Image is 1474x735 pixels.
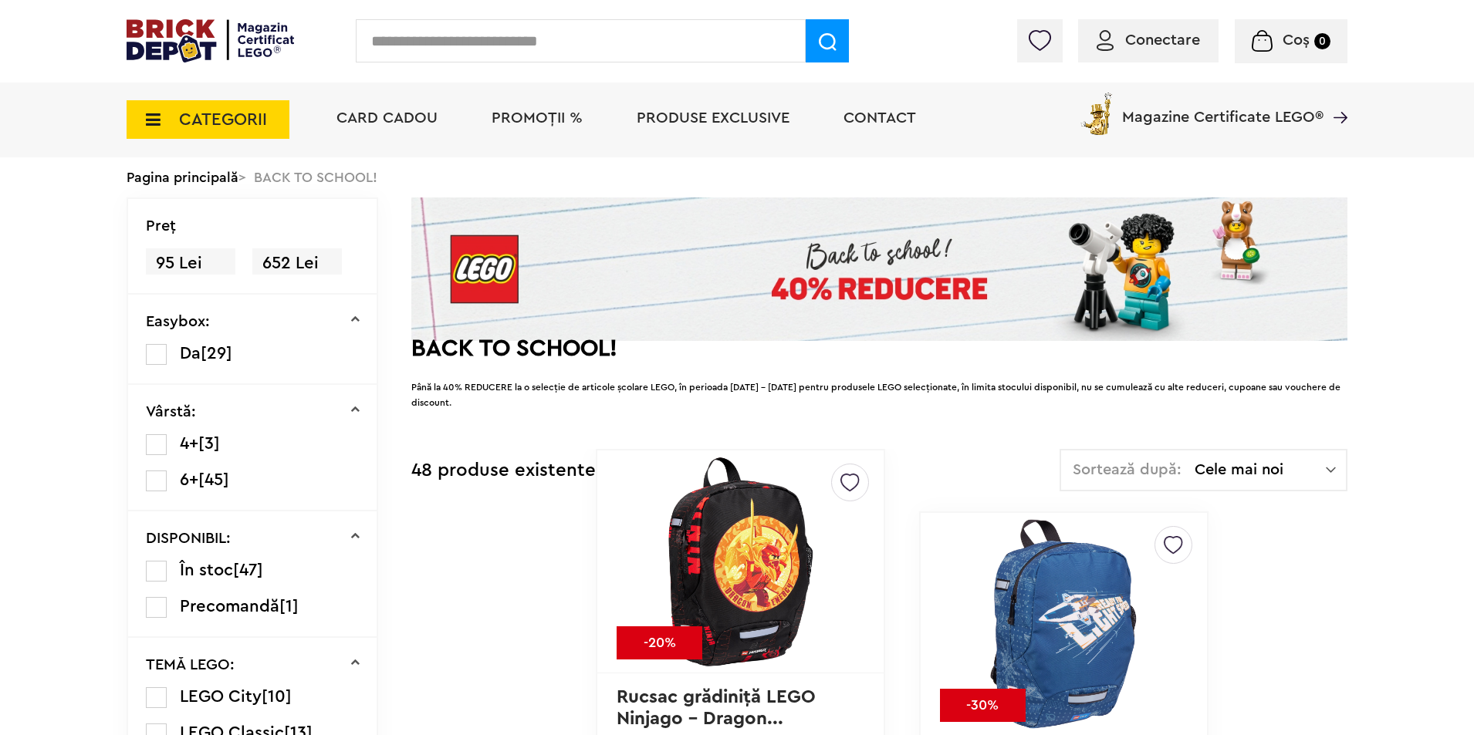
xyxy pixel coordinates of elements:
span: [1] [279,598,299,615]
div: Până la 40% REDUCERE la o selecție de articole școlare LEGO, în perioada [DATE] - [DATE] pentru p... [411,364,1347,441]
span: [29] [201,345,232,362]
span: Coș [1283,32,1310,48]
span: Conectare [1125,32,1200,48]
span: Sortează după: [1073,462,1182,477]
span: 6+ [180,471,198,488]
img: Landing page banner [411,197,1347,341]
p: Easybox: [146,314,210,329]
small: 0 [1314,33,1330,49]
span: [45] [198,471,229,488]
a: Produse exclusive [637,110,789,126]
div: -20% [617,626,702,659]
a: Rucsac grădiniţă LEGO Ninjago - Dragon... [617,688,821,728]
span: [47] [233,561,263,578]
p: DISPONIBIL: [146,531,231,546]
a: Magazine Certificate LEGO® [1324,89,1347,105]
div: -30% [940,689,1026,722]
img: Rucsac grădiniţă LEGO Ninjago - Dragon Energy [633,453,849,669]
a: Pagina principală [127,170,238,184]
p: Preţ [146,218,176,234]
p: TEMĂ LEGO: [146,657,235,673]
span: Precomandă [180,598,279,615]
a: PROMOȚII % [492,110,583,126]
h2: BACK TO SCHOOL! [411,341,1347,356]
span: 95 Lei [146,248,235,278]
span: [10] [262,688,292,705]
span: 4+ [180,435,198,452]
div: 48 produse existente [411,449,596,493]
a: Conectare [1097,32,1200,48]
a: Card Cadou [336,110,438,126]
span: Magazine Certificate LEGO® [1122,89,1324,125]
img: Rucsac grădiniţă LEGO CITY [955,516,1171,732]
span: 652 Lei [252,248,342,278]
span: LEGO City [180,688,262,705]
a: Contact [843,110,916,126]
span: În stoc [180,561,233,578]
span: Da [180,345,201,362]
span: [3] [198,435,220,452]
p: Vârstă: [146,404,196,420]
span: CATEGORII [179,111,267,128]
span: Cele mai noi [1195,462,1326,477]
div: > BACK TO SCHOOL! [127,157,1347,197]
